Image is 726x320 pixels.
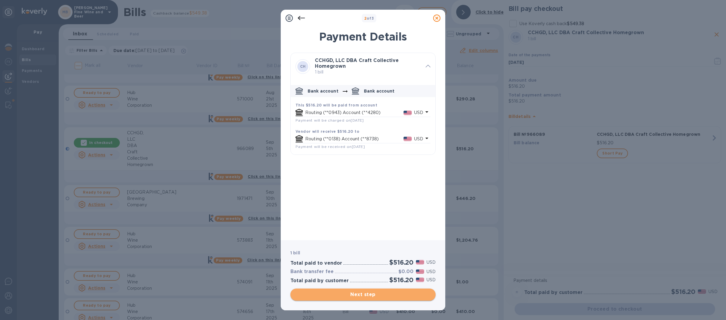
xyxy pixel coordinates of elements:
[295,291,431,298] span: Next step
[427,259,436,266] p: USD
[290,250,300,255] b: 1 bill
[290,278,349,284] h3: Total paid by customer
[414,136,423,142] p: USD
[364,16,374,21] b: of 3
[404,137,412,141] img: USD
[404,111,412,115] img: USD
[291,83,435,155] div: default-method
[296,118,364,122] span: Payment will be charged on [DATE]
[414,109,423,116] p: USD
[315,69,421,75] p: 1 bill
[416,278,424,282] img: USD
[305,109,404,116] p: Routing (**0943) Account (**4280)
[290,30,436,43] h1: Payment Details
[364,16,367,21] span: 2
[290,260,342,266] h3: Total paid to vendor
[315,57,399,69] b: CCHGD, LLC DBA Craft Collective Homegrown
[389,276,414,284] h2: $516.20
[416,269,424,274] img: USD
[416,260,424,264] img: USD
[300,64,306,69] b: CH
[308,88,338,94] p: Bank account
[296,129,359,134] b: Vendor will receive $516.20 to
[296,103,377,107] b: This $516.20 will be paid from account
[296,144,365,149] span: Payment will be received on [DATE]
[305,136,404,142] p: Routing (**0138) Account (**8738)
[398,269,414,275] h3: $0.00
[291,53,435,80] div: CHCCHGD, LLC DBA Craft Collective Homegrown 1 bill
[364,88,395,94] p: Bank account
[389,259,414,266] h2: $516.20
[290,289,436,301] button: Next step
[427,277,436,283] p: USD
[290,269,334,275] h3: Bank transfer fee
[427,269,436,275] p: USD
